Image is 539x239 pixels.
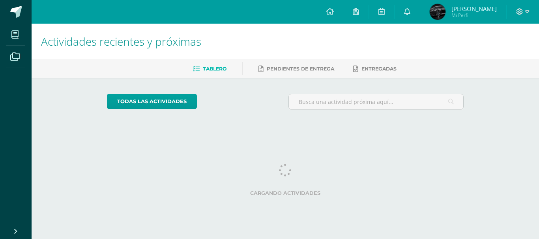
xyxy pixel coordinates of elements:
[451,12,497,19] span: Mi Perfil
[361,66,397,72] span: Entregadas
[451,5,497,13] span: [PERSON_NAME]
[107,190,464,196] label: Cargando actividades
[289,94,464,109] input: Busca una actividad próxima aquí...
[203,66,226,72] span: Tablero
[267,66,334,72] span: Pendientes de entrega
[107,94,197,109] a: todas las Actividades
[353,63,397,75] a: Entregadas
[258,63,334,75] a: Pendientes de entrega
[430,4,445,20] img: 9cc374ce5008add2e446686e7b1eb29b.png
[41,34,201,49] span: Actividades recientes y próximas
[193,63,226,75] a: Tablero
